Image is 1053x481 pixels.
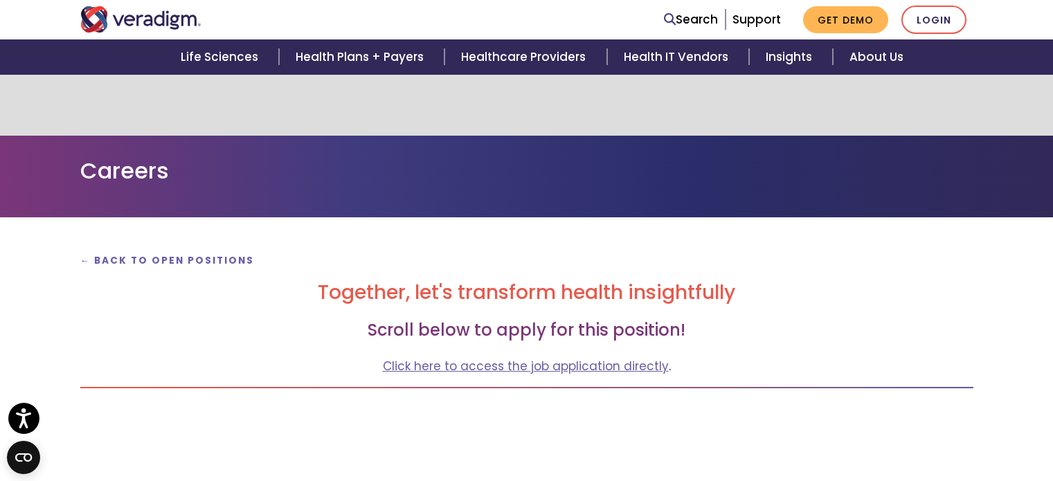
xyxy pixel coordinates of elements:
[80,320,973,341] h3: Scroll below to apply for this position!
[80,281,973,305] h2: Together, let's transform health insightfully
[80,254,255,267] a: ← Back to Open Positions
[444,39,606,75] a: Healthcare Providers
[80,357,973,376] p: .
[833,39,920,75] a: About Us
[80,158,973,184] h1: Careers
[383,358,669,374] a: Click here to access the job application directly
[7,441,40,474] button: Open CMP widget
[164,39,279,75] a: Life Sciences
[279,39,444,75] a: Health Plans + Payers
[80,6,201,33] img: Veradigm logo
[732,11,781,28] a: Support
[749,39,833,75] a: Insights
[803,6,888,33] a: Get Demo
[607,39,749,75] a: Health IT Vendors
[664,10,718,29] a: Search
[901,6,966,34] a: Login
